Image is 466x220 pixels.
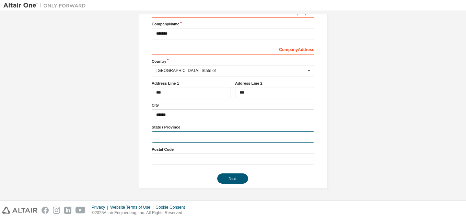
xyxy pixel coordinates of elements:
[152,147,314,152] label: Postal Code
[156,69,306,73] div: [GEOGRAPHIC_DATA], State of
[3,2,89,9] img: Altair One
[92,205,110,210] div: Privacy
[152,21,314,27] label: Company Name
[152,102,314,108] label: City
[152,124,314,130] label: State / Province
[42,207,49,214] img: facebook.svg
[155,205,189,210] div: Cookie Consent
[64,207,71,214] img: linkedin.svg
[152,44,314,54] div: Company Address
[92,210,189,216] p: © 2025 Altair Engineering, Inc. All Rights Reserved.
[217,173,248,184] button: Next
[53,207,60,214] img: instagram.svg
[75,207,85,214] img: youtube.svg
[152,59,314,64] label: Country
[235,81,314,86] label: Address Line 2
[152,81,231,86] label: Address Line 1
[2,207,37,214] img: altair_logo.svg
[110,205,155,210] div: Website Terms of Use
